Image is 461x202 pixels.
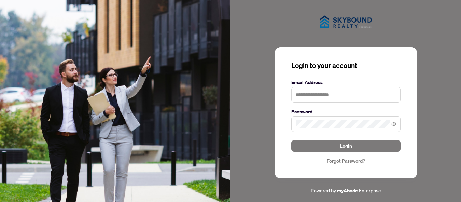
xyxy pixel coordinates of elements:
[337,187,358,194] a: myAbode
[312,8,380,36] img: ma-logo
[359,187,381,193] span: Enterprise
[311,187,336,193] span: Powered by
[291,61,401,70] h3: Login to your account
[291,108,401,116] label: Password
[291,79,401,86] label: Email Address
[291,157,401,165] a: Forgot Password?
[291,140,401,152] button: Login
[340,140,352,151] span: Login
[391,122,396,126] span: eye-invisible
